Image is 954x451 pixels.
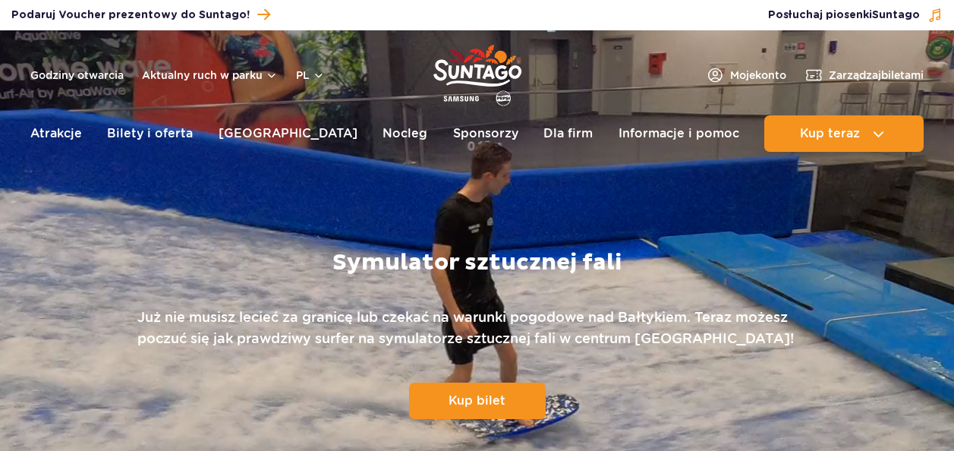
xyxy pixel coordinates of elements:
button: pl [296,68,325,83]
a: [GEOGRAPHIC_DATA] [219,115,357,152]
span: Kup bilet [449,393,505,408]
button: Aktualny ruch w parku [142,69,278,81]
span: Zarządzaj biletami [829,68,924,83]
a: Podaruj Voucher prezentowy do Suntago! [11,5,270,25]
p: Już nie musisz lecieć za granicę lub czekać na warunki pogodowe nad Bałtykiem. Teraz możesz poczu... [137,307,817,349]
a: Sponsorzy [453,115,518,152]
a: Nocleg [383,115,427,152]
span: Kup teraz [800,127,860,140]
a: Mojekonto [706,66,786,84]
a: Zarządzajbiletami [804,66,924,84]
span: Suntago [872,10,920,20]
a: Dla firm [543,115,593,152]
button: Posłuchaj piosenkiSuntago [768,8,943,23]
a: Park of Poland [433,38,521,108]
span: Podaruj Voucher prezentowy do Suntago! [11,8,250,23]
button: Kup teraz [764,115,924,152]
a: Godziny otwarcia [30,68,124,83]
span: Posłuchaj piosenki [768,8,920,23]
h1: Symulator sztucznej fali [332,249,622,276]
a: Informacje i pomoc [619,115,739,152]
span: Moje konto [730,68,786,83]
a: Bilety i oferta [107,115,193,152]
a: Kup bilet [409,383,546,419]
a: Atrakcje [30,115,82,152]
